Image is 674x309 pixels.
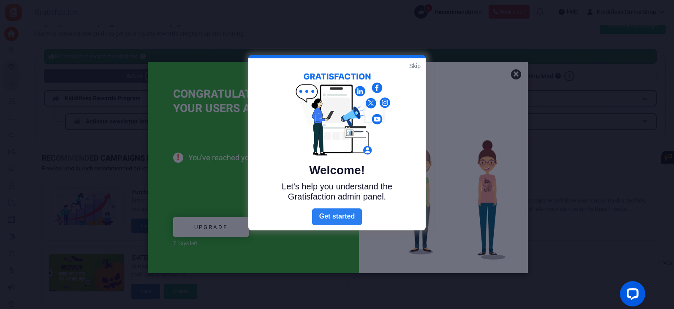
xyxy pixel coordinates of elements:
[267,164,407,177] h5: Welcome!
[312,208,362,225] a: Next
[267,181,407,202] p: Let's help you understand the Gratisfaction admin panel.
[409,62,421,70] a: Skip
